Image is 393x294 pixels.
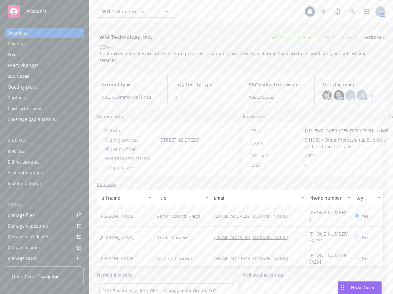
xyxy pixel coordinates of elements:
a: WM Technology, Inc.; Ghost Management Group, LLC [103,288,216,294]
a: [EMAIL_ADDRESS][DOMAIN_NAME] [214,256,293,262]
a: Account charges [5,168,84,178]
button: Title [154,190,212,205]
span: Senior Council / legal [157,213,202,219]
a: Contacts [97,181,116,188]
span: $325,436.65 [249,94,307,100]
a: Manage BORs [5,253,84,264]
div: CSLB [250,162,303,168]
span: Nova Assist [351,285,376,290]
span: Open Client Navigator [12,273,59,280]
a: Installment plans [5,178,84,189]
a: - [159,128,161,134]
div: Business Insurance [268,33,317,41]
div: Manage claims [8,243,40,253]
a: Coverage gap analysis [5,114,84,124]
div: Phone number [104,146,157,152]
div: Billing updates [8,157,40,167]
div: Manage BORs [8,253,37,264]
a: Manage certificates [5,232,84,242]
div: Contacts [8,93,26,103]
div: Year business started [104,155,157,162]
a: Overview [5,28,84,38]
div: Total Rewards [322,33,360,41]
img: photo [322,90,332,100]
img: photo [334,90,344,100]
span: General Counsel [157,255,192,262]
div: Overview [8,28,27,38]
span: Account type [102,81,160,88]
div: SIC code [250,152,303,159]
a: Manage files [5,210,84,220]
div: Drag to move [338,282,346,294]
span: [STREET_ADDRESS] [159,137,200,143]
a: Stop snowing [317,5,330,18]
div: Phone number [309,195,343,201]
div: Contract review [8,104,41,114]
div: Full name [99,195,145,201]
div: Tools [5,201,84,208]
button: Full name [97,190,154,205]
div: Installment plans [8,178,45,189]
span: Identifiers [243,113,265,120]
span: - [159,164,161,171]
span: 4499 [305,152,315,159]
div: Email [214,195,297,201]
a: Contacts [5,93,84,103]
a: [EMAIL_ADDRESS][DOMAIN_NAME] [214,213,293,219]
span: - [159,146,161,152]
a: Policies [5,50,84,60]
div: Manage files [8,210,35,220]
span: Servicing team [322,81,380,88]
span: Accounts [27,9,47,14]
span: No [362,255,368,262]
span: Senior Counsel [157,234,189,241]
div: Coverage [8,39,27,49]
span: [PERSON_NAME] [99,255,135,262]
span: General info [97,113,123,120]
a: Billing updates [5,157,84,167]
a: Affiliated accounts [243,271,283,278]
span: P&C - Commercial lines [102,94,160,100]
div: Title [157,195,202,201]
a: Coverage [5,39,84,49]
div: Mailing address [104,137,157,143]
button: Key contact [353,190,383,205]
span: Technology and software infrastructure provider to cannabis businesses, including SaaS products a... [99,50,368,63]
button: WM Technology, Inc. [97,5,176,18]
div: Company size [104,164,157,171]
span: - [175,94,233,100]
div: Coverage gap analysis [8,114,55,124]
a: Switch app [361,5,373,18]
a: Contract review [5,104,84,114]
span: Yes [362,213,369,219]
div: Billing [5,137,84,144]
button: Actions [365,31,385,43]
a: SSC Cases [5,71,84,81]
span: JG [359,92,364,99]
span: P&C estimated revenue [249,81,307,88]
a: [PHONE_NUMBER] EX 191 [309,231,349,244]
div: DBA: - [99,43,111,50]
a: Manage exposures [5,221,84,231]
button: Nova Assist [338,281,382,294]
a: Named insureds [97,271,132,278]
span: No [362,234,368,241]
span: [PERSON_NAME] [99,234,135,241]
a: Invoices [5,146,84,156]
div: Manage certificates [8,232,49,242]
span: JC [348,92,352,99]
span: Legal entity type [175,81,233,88]
a: [PHONE_NUMBER] Ex231 [309,252,349,265]
button: Email [211,190,307,205]
div: Website [104,127,157,134]
div: Manage exposures [8,221,48,231]
div: Policy changes [8,60,39,70]
a: Report a Bug [331,5,344,18]
div: SSC Cases [8,71,29,81]
div: FEIN [250,127,303,134]
div: Key contact [355,195,374,201]
span: WM Technology, Inc. [102,8,157,15]
div: Quoting plans [8,82,38,92]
